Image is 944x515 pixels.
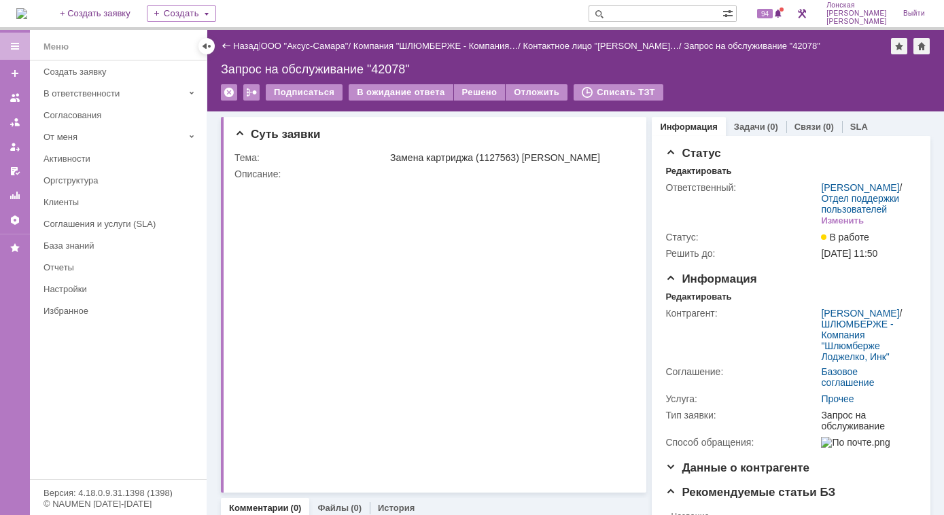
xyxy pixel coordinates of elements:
span: [PERSON_NAME] [826,10,887,18]
a: Настройки [38,279,204,300]
a: Задачи [734,122,765,132]
span: Статус [665,147,720,160]
div: / [821,308,911,362]
div: Контрагент: [665,308,818,319]
a: Прочее [821,393,854,404]
a: Комментарии [229,503,289,513]
div: Замена картриджа (1127563) [PERSON_NAME] [390,152,629,163]
div: / [353,41,523,51]
div: Оргструктура [43,175,198,185]
a: [PERSON_NAME] [821,308,899,319]
a: Активности [38,148,204,169]
a: SLA [850,122,868,132]
span: Суть заявки [234,128,320,141]
span: Расширенный поиск [722,6,736,19]
a: Отдел поддержки пользователей [821,193,899,215]
div: © NAUMEN [DATE]-[DATE] [43,499,193,508]
a: Создать заявку [38,61,204,82]
div: Способ обращения: [665,437,818,448]
div: Версия: 4.18.0.9.31.1398 (1398) [43,489,193,497]
div: Тема: [234,152,387,163]
div: | [258,40,260,50]
div: / [523,41,684,51]
div: Редактировать [665,166,731,177]
a: Мои согласования [4,160,26,182]
div: Соглашения и услуги (SLA) [43,219,198,229]
div: В ответственности [43,88,183,99]
span: [PERSON_NAME] [826,18,887,26]
div: Запрос на обслуживание "42078" [684,41,820,51]
div: От меня [43,132,183,142]
div: Создать [147,5,216,22]
div: Избранное [43,306,183,316]
a: База знаний [38,235,204,256]
div: Услуга: [665,393,818,404]
div: Согласования [43,110,198,120]
a: Контактное лицо "[PERSON_NAME]… [523,41,679,51]
div: Тип заявки: [665,410,818,421]
div: / [821,182,911,215]
img: По почте.png [821,437,890,448]
div: Работа с массовостью [243,84,260,101]
div: Статус: [665,232,818,243]
div: (0) [823,122,834,132]
a: Перейти на домашнюю страницу [16,8,27,19]
div: База знаний [43,241,198,251]
a: Создать заявку [4,63,26,84]
div: Редактировать [665,291,731,302]
a: Оргструктура [38,170,204,191]
div: Клиенты [43,197,198,207]
div: Скрыть меню [198,38,215,54]
div: Настройки [43,284,198,294]
span: Информация [665,272,756,285]
div: Запрос на обслуживание "42078" [221,63,930,76]
span: Данные о контрагенте [665,461,809,474]
a: Соглашения и услуги (SLA) [38,213,204,234]
div: / [261,41,353,51]
a: История [378,503,415,513]
a: Файлы [317,503,349,513]
span: Лонская [826,1,887,10]
div: Сделать домашней страницей [913,38,930,54]
a: Назад [233,41,258,51]
span: 94 [757,9,773,18]
div: Активности [43,154,198,164]
div: Соглашение: [665,366,818,377]
a: Перейти в интерфейс администратора [794,5,810,22]
div: Добавить в избранное [891,38,907,54]
div: (0) [767,122,778,132]
a: Информация [660,122,717,132]
a: Заявки в моей ответственности [4,111,26,133]
div: Решить до: [665,248,818,259]
div: Отчеты [43,262,198,272]
div: Меню [43,39,69,55]
div: Описание: [234,168,631,179]
div: Создать заявку [43,67,198,77]
span: Рекомендуемые статьи БЗ [665,486,835,499]
a: ООО "Аксус-Самара" [261,41,349,51]
a: Отчеты [4,185,26,207]
a: Клиенты [38,192,204,213]
a: Согласования [38,105,204,126]
span: В работе [821,232,869,243]
div: (0) [351,503,362,513]
img: logo [16,8,27,19]
div: (0) [291,503,302,513]
a: Связи [794,122,821,132]
span: [DATE] 11:50 [821,248,877,259]
a: Настройки [4,209,26,231]
a: Компания "ШЛЮМБЕРЖЕ - Компания… [353,41,519,51]
a: Мои заявки [4,136,26,158]
a: ШЛЮМБЕРЖЕ - Компания "Шлюмберже Лоджелко, Инк" [821,319,893,362]
div: Ответственный: [665,182,818,193]
a: Базовое соглашение [821,366,874,388]
div: Запрос на обслуживание [821,410,911,431]
div: Изменить [821,215,864,226]
a: Отчеты [38,257,204,278]
a: [PERSON_NAME] [821,182,899,193]
div: Удалить [221,84,237,101]
a: Заявки на командах [4,87,26,109]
